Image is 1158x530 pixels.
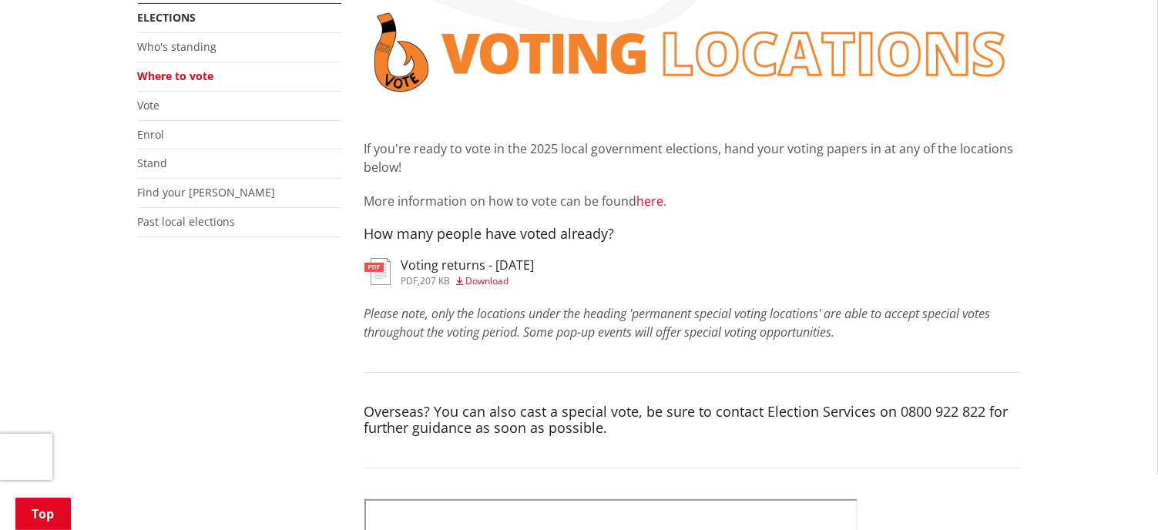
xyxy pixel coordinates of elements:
a: Elections [138,10,196,25]
a: Who's standing [138,39,217,54]
img: voting locations banner [364,3,1021,102]
p: If you're ready to vote in the 2025 local government elections, hand your voting papers in at any... [364,139,1021,176]
span: Download [466,274,509,287]
a: here. [637,193,667,210]
span: pdf [401,274,418,287]
p: More information on how to vote can be found [364,192,1021,210]
a: Stand [138,156,168,170]
a: Past local elections [138,214,236,229]
h4: How many people have voted already? [364,226,1021,243]
h3: Voting returns - [DATE] [401,258,535,273]
iframe: Messenger Launcher [1087,465,1143,521]
a: Enrol [138,127,165,142]
span: 207 KB [421,274,451,287]
h4: Overseas? You can also cast a special vote, be sure to contact Election Services on 0800 922 822 ... [364,404,1021,437]
a: Voting returns - [DATE] pdf,207 KB Download [364,258,535,286]
a: Where to vote [138,69,214,83]
div: , [401,277,535,286]
a: Find your [PERSON_NAME] [138,185,276,200]
a: Top [15,498,71,530]
img: document-pdf.svg [364,258,391,285]
em: Please note, only the locations under the heading 'permanent special voting locations' are able t... [364,305,991,340]
a: Vote [138,98,160,112]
